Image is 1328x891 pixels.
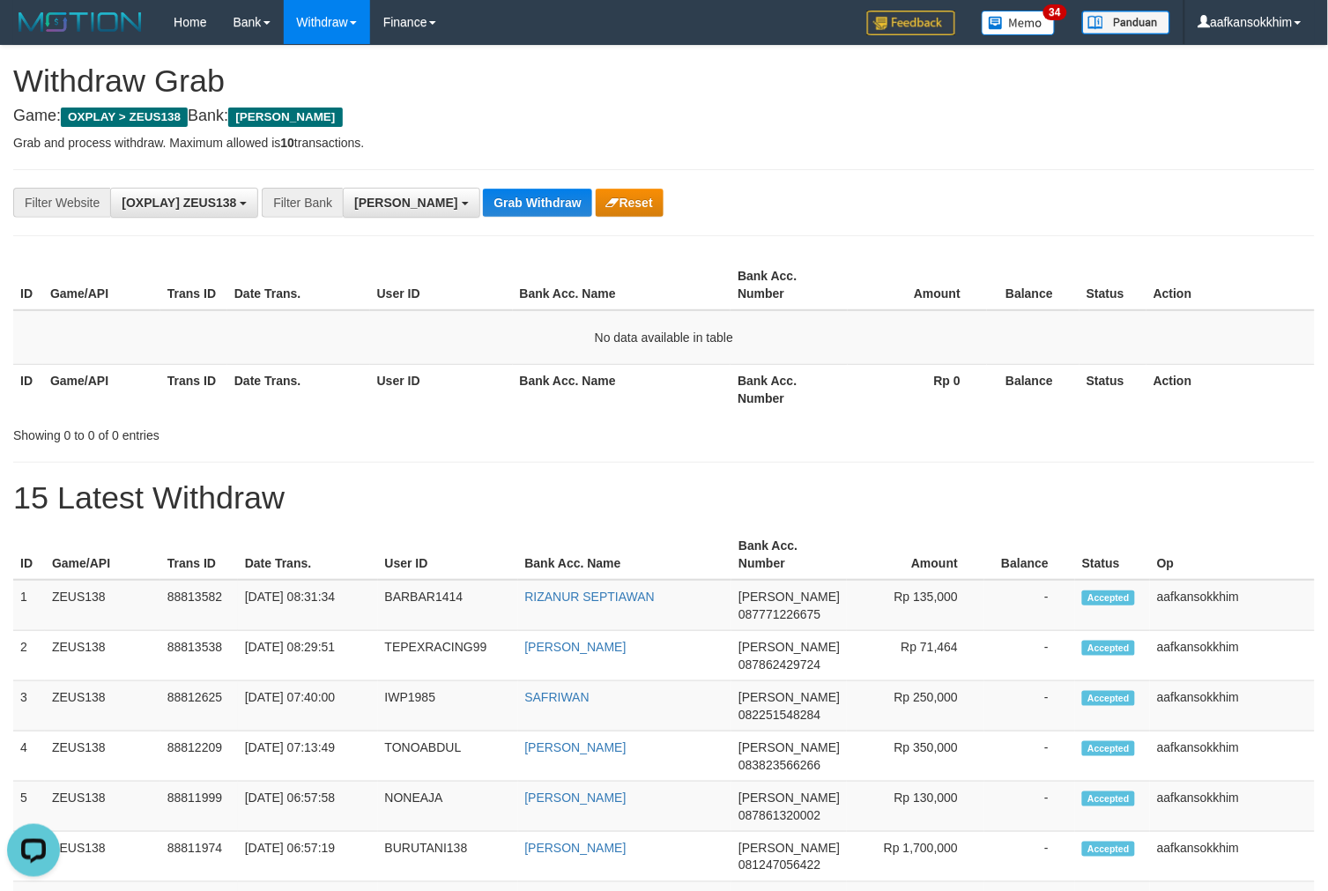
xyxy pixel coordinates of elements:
a: [PERSON_NAME] [525,740,627,754]
td: 5 [13,782,45,832]
span: Copy 081247056422 to clipboard [738,858,820,872]
td: ZEUS138 [45,580,160,631]
span: Accepted [1082,691,1135,706]
span: Copy 087861320002 to clipboard [738,808,820,822]
span: Accepted [1082,590,1135,605]
td: [DATE] 07:13:49 [238,731,378,782]
span: 34 [1043,4,1067,20]
th: Amount [848,260,987,310]
span: Copy 087862429724 to clipboard [738,657,820,672]
td: aafkansokkhim [1150,782,1315,832]
span: [PERSON_NAME] [228,108,342,127]
td: - [984,631,1075,681]
th: Game/API [43,364,160,414]
td: Rp 1,700,000 [847,832,984,882]
td: - [984,731,1075,782]
button: Grab Withdraw [483,189,591,217]
td: aafkansokkhim [1150,681,1315,731]
th: Trans ID [160,530,238,580]
h4: Game: Bank: [13,108,1315,125]
td: aafkansokkhim [1150,832,1315,882]
th: User ID [378,530,518,580]
span: [PERSON_NAME] [738,791,840,805]
span: OXPLAY > ZEUS138 [61,108,188,127]
td: 88811974 [160,832,238,882]
th: Rp 0 [848,364,987,414]
span: [PERSON_NAME] [738,640,840,654]
td: BURUTANI138 [378,832,518,882]
span: [PERSON_NAME] [738,740,840,754]
div: Filter Website [13,188,110,218]
th: Game/API [43,260,160,310]
td: aafkansokkhim [1150,731,1315,782]
td: 1 [13,580,45,631]
span: [PERSON_NAME] [738,590,840,604]
td: aafkansokkhim [1150,580,1315,631]
td: IWP1985 [378,681,518,731]
td: [DATE] 08:31:34 [238,580,378,631]
td: Rp 135,000 [847,580,984,631]
td: ZEUS138 [45,782,160,832]
th: Status [1079,364,1146,414]
th: ID [13,260,43,310]
button: Open LiveChat chat widget [7,7,60,60]
th: Amount [847,530,984,580]
span: [OXPLAY] ZEUS138 [122,196,236,210]
a: [PERSON_NAME] [525,640,627,654]
td: - [984,782,1075,832]
th: Bank Acc. Name [518,530,732,580]
td: 2 [13,631,45,681]
td: 3 [13,681,45,731]
td: 88813582 [160,580,238,631]
th: Bank Acc. Number [731,260,848,310]
th: Bank Acc. Number [731,530,847,580]
th: Balance [984,530,1075,580]
th: User ID [370,364,513,414]
th: Game/API [45,530,160,580]
th: ID [13,530,45,580]
span: [PERSON_NAME] [738,841,840,855]
th: Status [1075,530,1150,580]
div: Showing 0 to 0 of 0 entries [13,420,540,444]
td: aafkansokkhim [1150,631,1315,681]
span: [PERSON_NAME] [354,196,457,210]
span: Copy 087771226675 to clipboard [738,607,820,621]
th: Action [1146,364,1315,414]
td: - [984,681,1075,731]
td: Rp 250,000 [847,681,984,731]
h1: Withdraw Grab [13,63,1315,99]
td: [DATE] 07:40:00 [238,681,378,731]
td: Rp 350,000 [847,731,984,782]
td: 88811999 [160,782,238,832]
th: Trans ID [160,364,227,414]
th: Bank Acc. Name [513,364,731,414]
td: 88813538 [160,631,238,681]
strong: 10 [280,136,294,150]
td: Rp 130,000 [847,782,984,832]
a: RIZANUR SEPTIAWAN [525,590,656,604]
td: [DATE] 06:57:19 [238,832,378,882]
a: [PERSON_NAME] [525,841,627,855]
td: 4 [13,731,45,782]
th: Bank Acc. Number [731,364,848,414]
button: Reset [596,189,664,217]
th: Op [1150,530,1315,580]
span: Accepted [1082,842,1135,857]
td: - [984,580,1075,631]
h1: 15 Latest Withdraw [13,480,1315,516]
a: SAFRIWAN [525,690,590,704]
td: No data available in table [13,310,1315,365]
th: Date Trans. [238,530,378,580]
p: Grab and process withdraw. Maximum allowed is transactions. [13,134,1315,152]
span: Accepted [1082,641,1135,656]
th: Balance [987,260,1079,310]
td: Rp 71,464 [847,631,984,681]
img: panduan.png [1082,11,1170,34]
td: 88812625 [160,681,238,731]
th: User ID [370,260,513,310]
img: MOTION_logo.png [13,9,147,35]
th: Trans ID [160,260,227,310]
td: BARBAR1414 [378,580,518,631]
img: Feedback.jpg [867,11,955,35]
th: Status [1079,260,1146,310]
